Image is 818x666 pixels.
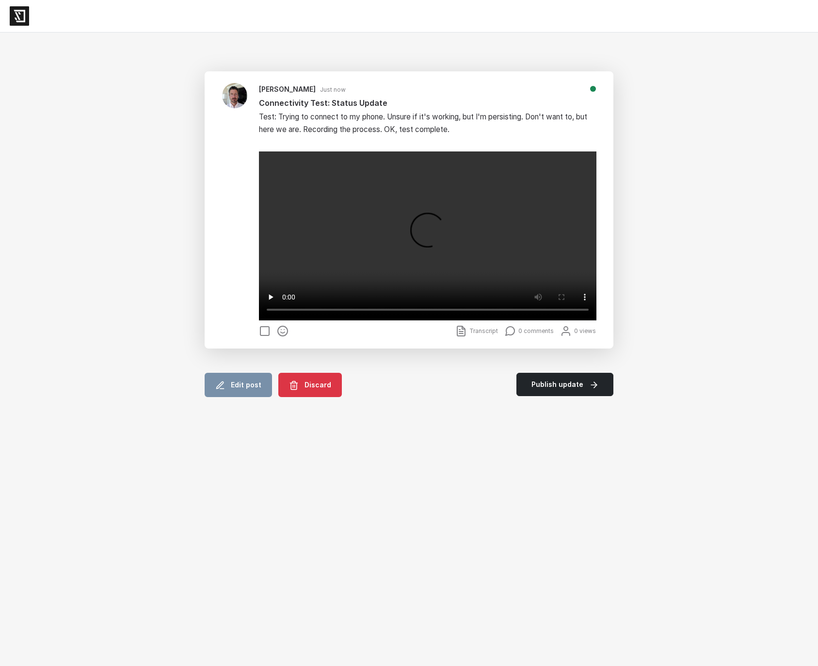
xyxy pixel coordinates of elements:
span: 0 views [574,327,596,334]
span: Publish update [531,380,583,388]
a: Discard [278,373,342,397]
button: Publish update [516,373,613,396]
div: Connectivity Test: Status Update [253,97,602,109]
span: Transcript [469,327,498,334]
span: Discard [305,381,331,389]
a: Edit post [205,373,272,397]
span: Edit post [231,381,261,389]
img: logo-6ba331977e59facfbff2947a2e854c94a5e6b03243a11af005d3916e8cc67d17.png [10,6,29,26]
img: Paul Wicker [222,83,247,108]
p: Test: Trying to connect to my phone. Unsure if it's working, but I'm persisting. Don't want to, b... [259,111,596,136]
span: [PERSON_NAME] [259,85,316,93]
span: 0 comments [518,327,554,334]
span: Just now [320,86,346,93]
